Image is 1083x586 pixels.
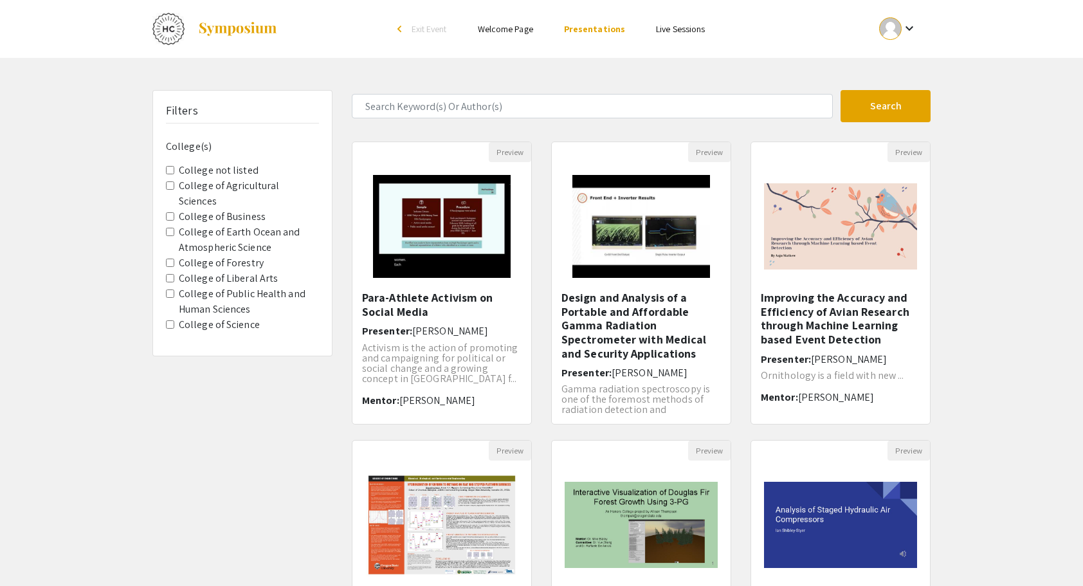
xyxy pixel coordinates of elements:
[197,21,278,37] img: Symposium by ForagerOne
[360,162,523,291] img: <p>Para-Athlete Activism on Social Media</p>
[564,23,625,35] a: Presentations
[612,366,687,380] span: [PERSON_NAME]
[152,13,278,45] a: HC Thesis Research Conference 2023
[761,353,920,365] h6: Presenter:
[561,367,721,379] h6: Presenter:
[561,384,721,435] p: Gamma radiation spectroscopy is one of the foremost methods of radiation detection and identifica...
[761,390,798,404] span: Mentor:
[887,142,930,162] button: Preview
[179,224,319,255] label: College of Earth Ocean and Atmospheric Science
[179,317,260,333] label: College of Science
[841,90,931,122] button: Search
[412,23,447,35] span: Exit Event
[352,94,833,118] input: Search Keyword(s) Or Author(s)
[761,291,920,346] h5: Improving the Accuracy and Efficiency of Avian Research through Machine Learning based Event Dete...
[688,142,731,162] button: Preview
[751,142,931,425] div: Open Presentation <p><span style="background-color: transparent; color: rgb(63, 64, 83);">Improvi...
[399,394,475,407] span: [PERSON_NAME]
[179,286,319,317] label: College of Public Health and Human Sciences
[362,343,522,384] p: Activism is the action of promoting and campaigning for political or social change and a growing ...
[352,142,532,425] div: Open Presentation <p>Para-Athlete Activism on Social Media</p>
[561,291,721,360] h5: Design and Analysis of a Portable and Affordable Gamma Radiation Spectrometer with Medical and Se...
[761,371,920,381] p: Ornithology is a field with new ...
[179,163,259,178] label: College not listed
[489,142,531,162] button: Preview
[751,469,930,581] img: <p>Analysis of Staged Hydraulic Air compressors</p>
[811,353,887,366] span: [PERSON_NAME]
[166,104,198,118] h5: Filters
[478,23,533,35] a: Welcome Page
[10,528,55,576] iframe: Chat
[179,255,264,271] label: College of Forestry
[489,441,531,461] button: Preview
[362,291,522,318] h5: Para-Athlete Activism on Social Media
[412,324,488,338] span: [PERSON_NAME]
[552,469,731,581] img: <p>Interactive Visualization of Douglas Fir Forest Growth Using 3-PG</p>
[656,23,705,35] a: Live Sessions
[362,325,522,337] h6: Presenter:
[152,13,185,45] img: HC Thesis Research Conference 2023
[362,394,399,407] span: Mentor:
[551,142,731,425] div: Open Presentation <p>Design and Analysis of a Portable and Affordable Gamma Radiation Spectromete...
[688,441,731,461] button: Preview
[866,14,931,43] button: Expand account dropdown
[902,21,917,36] mat-icon: Expand account dropdown
[397,25,405,33] div: arrow_back_ios
[887,441,930,461] button: Preview
[560,162,722,291] img: <p>Design and Analysis of a Portable and Affordable Gamma Radiation Spectrometer with Medical and...
[798,390,874,404] span: [PERSON_NAME]
[179,271,278,286] label: College of Liberal Arts
[179,209,266,224] label: College of Business
[179,178,319,209] label: College of Agricultural Sciences
[166,140,319,152] h6: College(s)
[751,170,930,282] img: <p><span style="background-color: transparent; color: rgb(63, 64, 83);">Improving the Accuracy an...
